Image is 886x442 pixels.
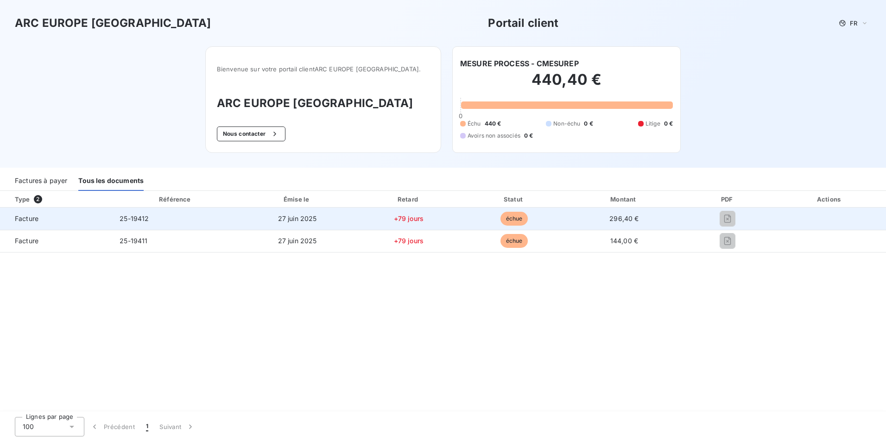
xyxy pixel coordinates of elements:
span: Non-échu [553,120,580,128]
span: 2 [34,195,42,203]
span: +79 jours [394,215,424,222]
span: FR [850,19,857,27]
span: Facture [7,236,105,246]
h2: 440,40 € [460,70,673,98]
div: Type [9,195,110,204]
div: Actions [775,195,884,204]
div: Tous les documents [78,171,144,191]
span: 0 € [524,132,533,140]
h3: ARC EUROPE [GEOGRAPHIC_DATA] [217,95,430,112]
div: Factures à payer [15,171,67,191]
span: Échu [468,120,481,128]
h3: ARC EUROPE [GEOGRAPHIC_DATA] [15,15,211,32]
span: 0 € [584,120,593,128]
span: 0 [459,112,462,120]
span: 144,00 € [610,237,638,245]
span: 1 [146,422,148,431]
span: échue [500,234,528,248]
span: 27 juin 2025 [278,237,317,245]
button: Précédent [84,417,140,436]
div: Montant [568,195,680,204]
div: Statut [464,195,564,204]
span: 25-19412 [120,215,149,222]
div: PDF [684,195,772,204]
h3: Portail client [488,15,558,32]
span: 27 juin 2025 [278,215,317,222]
span: échue [500,212,528,226]
span: Bienvenue sur votre portail client ARC EUROPE [GEOGRAPHIC_DATA] . [217,65,430,73]
button: 1 [140,417,154,436]
span: 25-19411 [120,237,147,245]
span: Facture [7,214,105,223]
span: Avoirs non associés [468,132,520,140]
span: +79 jours [394,237,424,245]
button: Suivant [154,417,201,436]
span: 296,40 € [609,215,639,222]
div: Émise le [241,195,353,204]
span: 440 € [485,120,501,128]
button: Nous contacter [217,126,285,141]
h6: MESURE PROCESS - CMESUREP [460,58,579,69]
span: 0 € [664,120,673,128]
div: Référence [159,196,190,203]
span: Litige [646,120,660,128]
div: Retard [357,195,460,204]
span: 100 [23,422,34,431]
